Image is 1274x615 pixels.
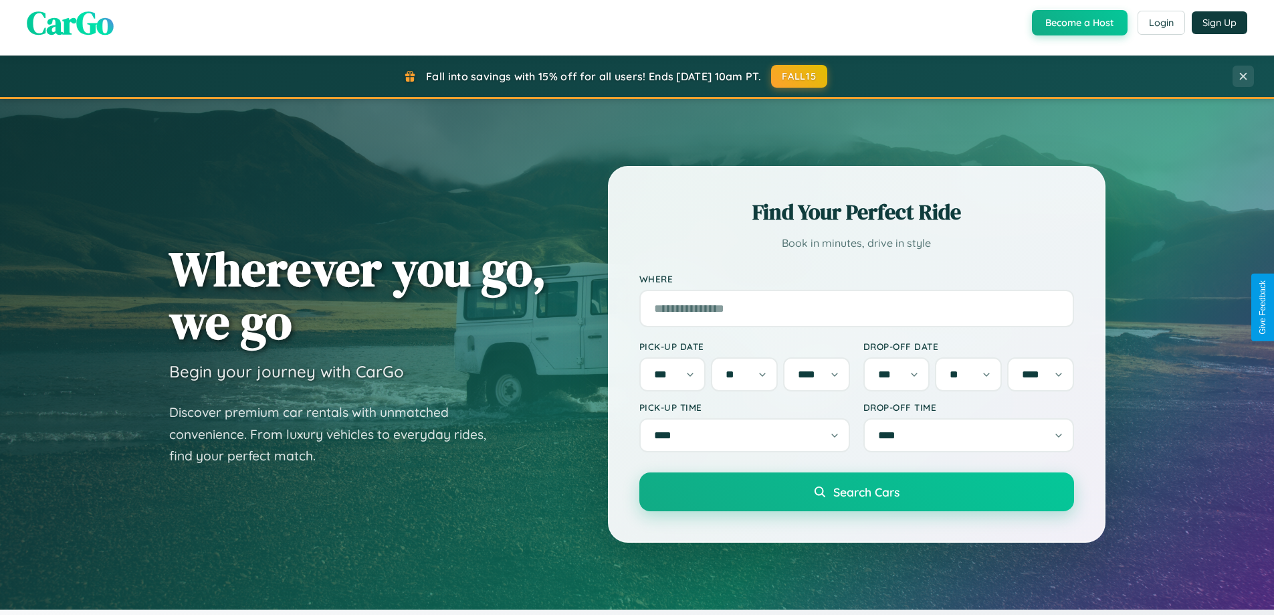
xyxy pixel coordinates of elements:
div: Give Feedback [1258,280,1267,335]
h2: Find Your Perfect Ride [639,197,1074,227]
button: Become a Host [1032,10,1128,35]
span: CarGo [27,1,114,45]
button: FALL15 [771,65,827,88]
button: Search Cars [639,472,1074,511]
span: Search Cars [833,485,899,499]
h1: Wherever you go, we go [169,242,546,348]
label: Drop-off Date [863,341,1074,352]
label: Where [639,273,1074,284]
button: Login [1138,11,1185,35]
h3: Begin your journey with CarGo [169,361,404,381]
label: Pick-up Time [639,402,850,413]
label: Drop-off Time [863,402,1074,413]
span: Fall into savings with 15% off for all users! Ends [DATE] 10am PT. [426,70,761,83]
button: Sign Up [1192,11,1247,34]
label: Pick-up Date [639,341,850,352]
p: Book in minutes, drive in style [639,234,1074,253]
p: Discover premium car rentals with unmatched convenience. From luxury vehicles to everyday rides, ... [169,402,504,467]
